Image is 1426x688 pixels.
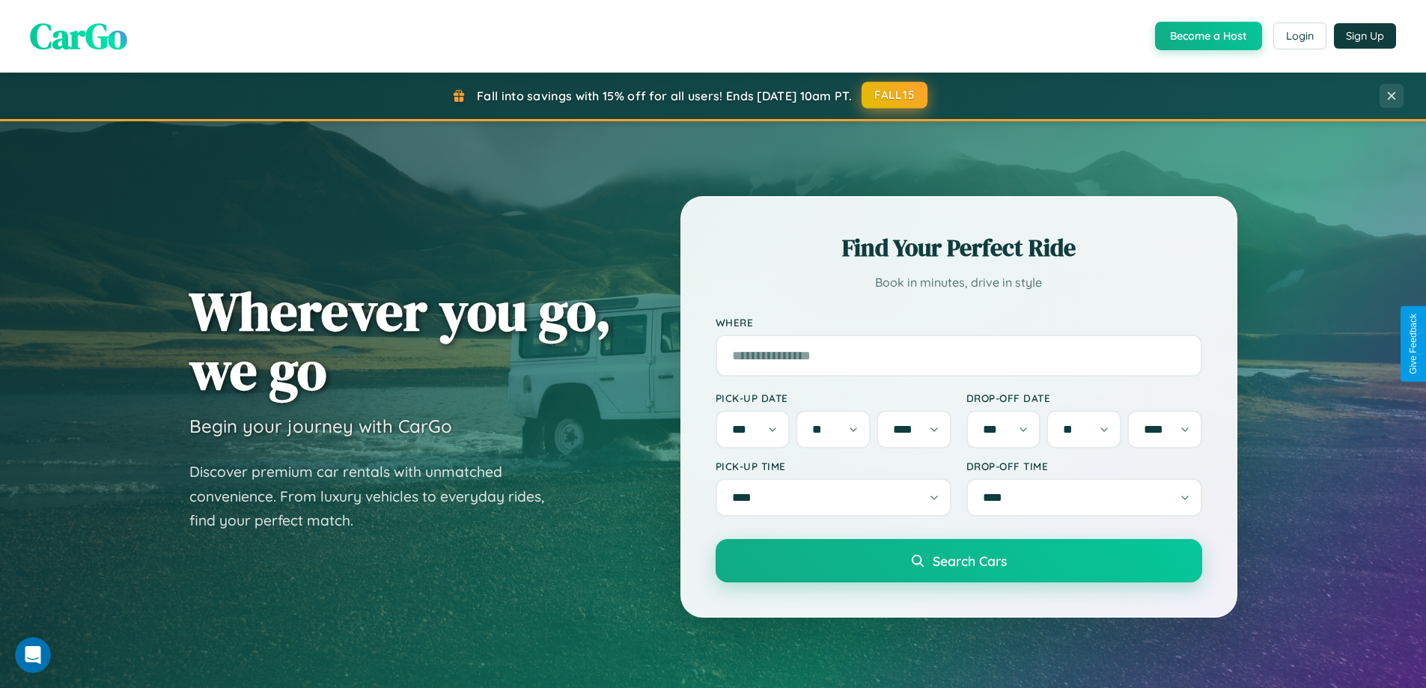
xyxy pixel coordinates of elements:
button: Become a Host [1155,22,1262,50]
button: Sign Up [1334,23,1396,49]
label: Drop-off Date [966,392,1202,404]
span: Search Cars [933,552,1007,569]
button: FALL15 [862,82,927,109]
button: Search Cars [716,539,1202,582]
p: Discover premium car rentals with unmatched convenience. From luxury vehicles to everyday rides, ... [189,460,564,533]
div: Give Feedback [1408,314,1419,374]
label: Drop-off Time [966,460,1202,472]
h2: Find Your Perfect Ride [716,231,1202,264]
p: Book in minutes, drive in style [716,272,1202,293]
label: Pick-up Time [716,460,951,472]
label: Where [716,316,1202,329]
button: Login [1273,22,1326,49]
label: Pick-up Date [716,392,951,404]
span: CarGo [30,11,127,61]
iframe: Intercom live chat [15,637,51,673]
span: Fall into savings with 15% off for all users! Ends [DATE] 10am PT. [477,88,852,103]
h3: Begin your journey with CarGo [189,415,452,437]
h1: Wherever you go, we go [189,281,612,400]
